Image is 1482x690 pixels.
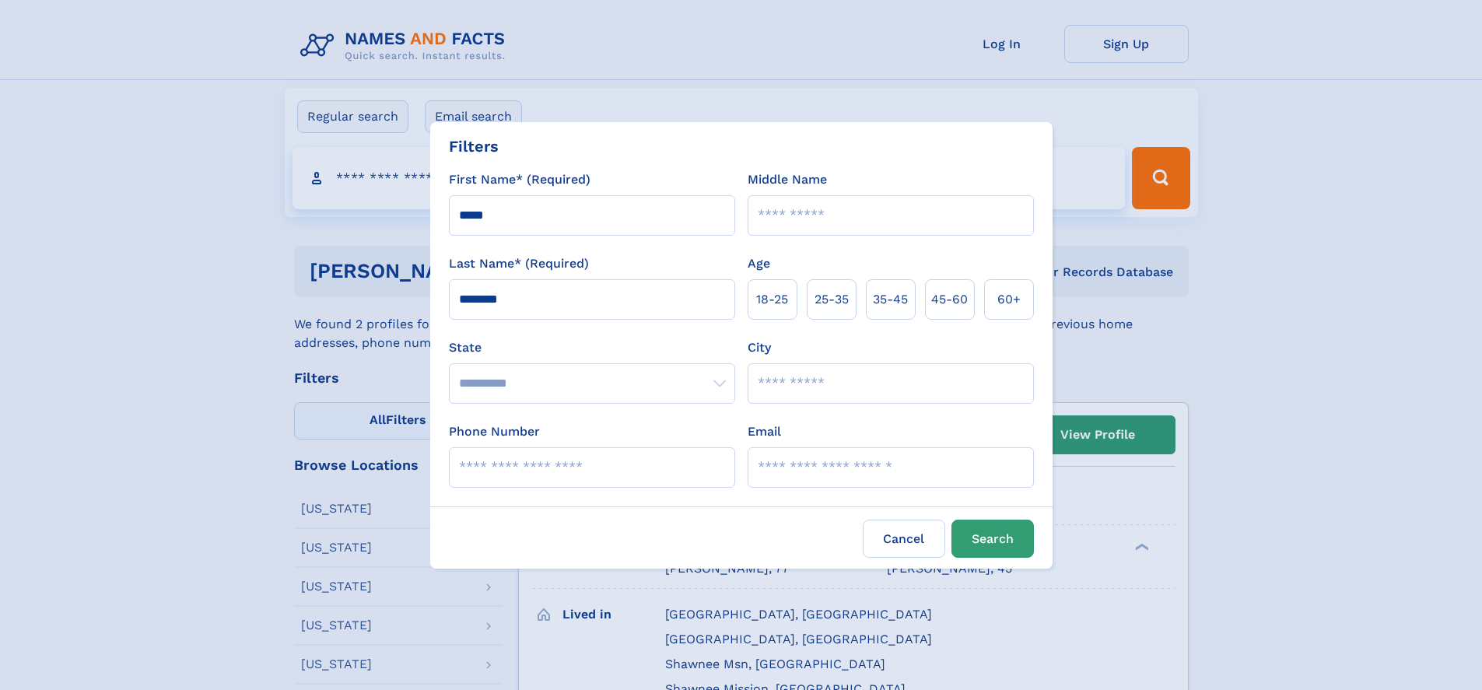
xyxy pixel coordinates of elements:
[449,254,589,273] label: Last Name* (Required)
[748,254,770,273] label: Age
[449,422,540,441] label: Phone Number
[997,290,1021,309] span: 60+
[748,422,781,441] label: Email
[873,290,908,309] span: 35‑45
[449,135,499,158] div: Filters
[931,290,968,309] span: 45‑60
[748,170,827,189] label: Middle Name
[756,290,788,309] span: 18‑25
[748,338,771,357] label: City
[815,290,849,309] span: 25‑35
[863,520,945,558] label: Cancel
[449,170,590,189] label: First Name* (Required)
[449,338,735,357] label: State
[951,520,1034,558] button: Search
